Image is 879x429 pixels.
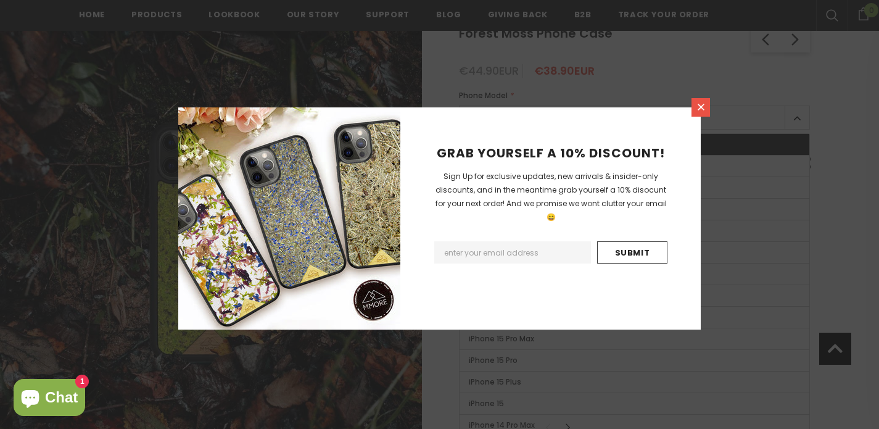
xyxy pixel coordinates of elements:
[435,171,667,222] span: Sign Up for exclusive updates, new arrivals & insider-only discounts, and in the meantime grab yo...
[597,241,667,264] input: Submit
[437,144,665,162] span: GRAB YOURSELF A 10% DISCOUNT!
[691,98,710,117] a: Close
[10,379,89,419] inbox-online-store-chat: Shopify online store chat
[434,241,591,264] input: Email Address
